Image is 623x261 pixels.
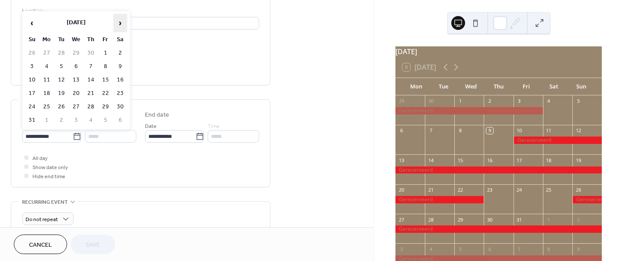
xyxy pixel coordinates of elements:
[427,246,434,252] div: 4
[84,74,98,86] td: 14
[398,187,405,193] div: 20
[575,127,581,134] div: 12
[69,114,83,127] td: 3
[29,241,52,250] span: Cancel
[55,87,68,100] td: 19
[84,101,98,113] td: 28
[22,7,257,16] div: Location
[516,98,523,104] div: 3
[25,101,39,113] td: 24
[398,157,405,163] div: 13
[546,216,552,223] div: 1
[55,60,68,73] td: 5
[575,216,581,223] div: 2
[69,33,83,46] th: We
[40,14,112,33] th: [DATE]
[84,87,98,100] td: 21
[25,47,39,59] td: 26
[395,166,602,174] div: Gereserveerd
[427,98,434,104] div: 30
[395,225,602,233] div: Gereserveerd
[457,246,463,252] div: 5
[84,47,98,59] td: 30
[69,87,83,100] td: 20
[567,78,595,95] div: Sun
[55,74,68,86] td: 12
[99,87,112,100] td: 22
[40,74,54,86] td: 11
[457,98,463,104] div: 1
[398,127,405,134] div: 6
[14,235,67,254] a: Cancel
[402,78,430,95] div: Mon
[516,157,523,163] div: 17
[99,33,112,46] th: Fr
[55,47,68,59] td: 28
[113,101,127,113] td: 30
[427,216,434,223] div: 28
[40,33,54,46] th: Mo
[69,47,83,59] td: 29
[540,78,568,95] div: Sat
[55,101,68,113] td: 26
[40,101,54,113] td: 25
[84,114,98,127] td: 4
[26,215,58,225] span: Do not repeat
[486,246,493,252] div: 6
[113,74,127,86] td: 16
[84,60,98,73] td: 7
[40,60,54,73] td: 4
[486,187,493,193] div: 23
[84,33,98,46] th: Th
[514,137,602,144] div: Gereserveerd
[398,98,405,104] div: 29
[516,187,523,193] div: 24
[398,216,405,223] div: 27
[69,60,83,73] td: 6
[208,122,220,131] span: Time
[575,246,581,252] div: 9
[113,114,127,127] td: 6
[395,107,543,114] div: Gereserveerd
[516,127,523,134] div: 10
[457,78,485,95] div: Wed
[145,122,157,131] span: Date
[457,187,463,193] div: 22
[69,74,83,86] td: 13
[32,172,65,181] span: Hide end time
[485,78,513,95] div: Thu
[25,74,39,86] td: 10
[99,74,112,86] td: 15
[546,187,552,193] div: 25
[457,216,463,223] div: 29
[546,98,552,104] div: 4
[22,198,68,207] span: Recurring event
[457,127,463,134] div: 8
[546,157,552,163] div: 18
[55,33,68,46] th: Tu
[69,101,83,113] td: 27
[427,157,434,163] div: 14
[516,216,523,223] div: 31
[32,154,48,163] span: All day
[546,246,552,252] div: 8
[486,98,493,104] div: 2
[25,87,39,100] td: 17
[427,187,434,193] div: 21
[40,47,54,59] td: 27
[572,196,602,203] div: Gereserveerd
[395,46,602,57] div: [DATE]
[85,122,97,131] span: Time
[32,163,68,172] span: Show date only
[546,127,552,134] div: 11
[99,101,112,113] td: 29
[575,187,581,193] div: 26
[398,246,405,252] div: 3
[55,114,68,127] td: 2
[575,98,581,104] div: 5
[26,14,39,32] span: ‹
[99,47,112,59] td: 1
[457,157,463,163] div: 15
[113,47,127,59] td: 2
[114,14,127,32] span: ›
